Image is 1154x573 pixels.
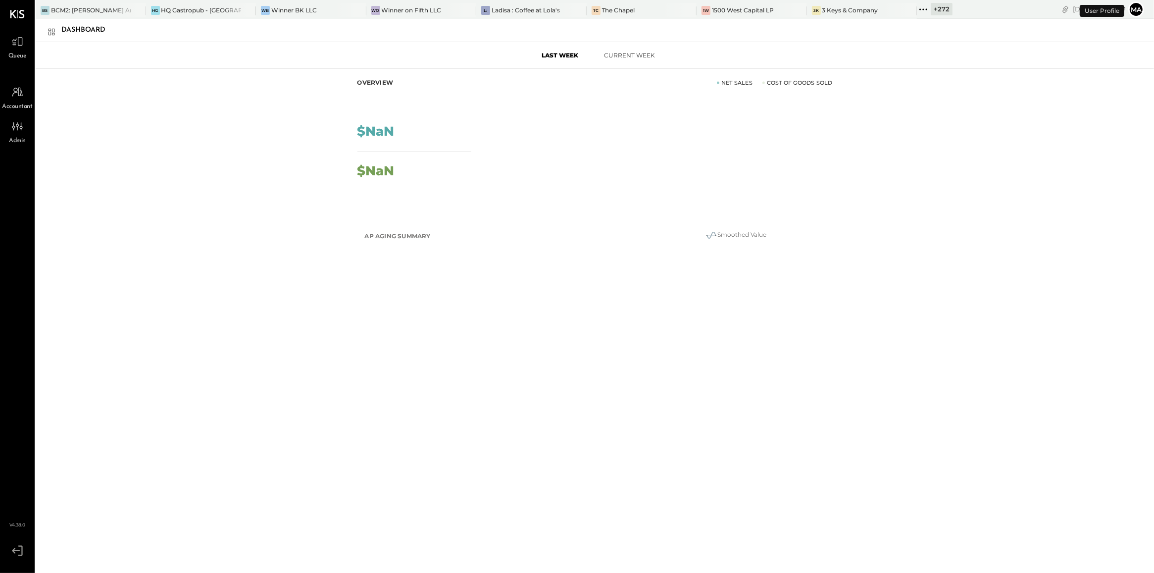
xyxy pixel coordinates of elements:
[151,6,160,15] div: HG
[161,6,242,14] div: HQ Gastropub - [GEOGRAPHIC_DATA]
[8,52,27,61] span: Queue
[41,6,50,15] div: BS
[9,137,26,146] span: Admin
[1073,4,1126,14] div: [DATE]
[271,6,317,14] div: Winner BK LLC
[1080,5,1124,17] div: User Profile
[2,103,33,111] span: Accountant
[382,6,442,14] div: Winner on Fifth LLC
[822,6,878,14] div: 3 Keys & Company
[492,6,560,14] div: Ladisa : Coffee at Lola's
[526,47,595,63] button: Last Week
[51,6,131,14] div: BCM2: [PERSON_NAME] American Cooking
[1128,1,1144,17] button: ma
[592,6,601,15] div: TC
[812,6,821,15] div: 3K
[0,83,34,111] a: Accountant
[357,125,395,138] div: $NaN
[637,229,835,241] div: Smoothed Value
[595,47,664,63] button: Current Week
[1060,4,1070,14] div: copy link
[371,6,380,15] div: Wo
[931,3,953,15] div: + 272
[365,227,431,245] h2: AP Aging Summary
[762,79,833,87] div: Cost of Goods Sold
[702,6,710,15] div: 1W
[261,6,270,15] div: WB
[481,6,490,15] div: L:
[717,79,753,87] div: Net Sales
[0,117,34,146] a: Admin
[61,22,115,38] div: Dashboard
[602,6,635,14] div: The Chapel
[357,79,394,87] div: Overview
[357,164,395,177] div: $NaN
[0,32,34,61] a: Queue
[712,6,774,14] div: 1500 West Capital LP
